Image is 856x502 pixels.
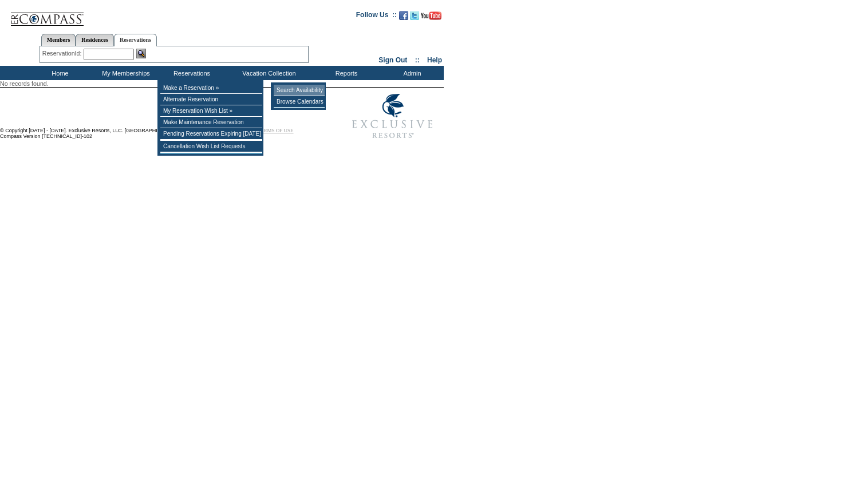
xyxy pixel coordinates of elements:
[274,85,325,96] td: Search Availability
[10,3,84,26] img: Compass Home
[378,66,444,80] td: Admin
[258,128,294,133] a: TERMS OF USE
[114,34,157,46] a: Reservations
[160,128,262,140] td: Pending Reservations Expiring [DATE]
[92,66,157,80] td: My Memberships
[160,82,262,94] td: Make a Reservation »
[160,141,262,152] td: Cancellation Wish List Requests
[427,56,442,64] a: Help
[76,34,114,46] a: Residences
[341,88,444,145] img: Exclusive Resorts
[157,66,223,80] td: Reservations
[41,34,76,46] a: Members
[421,11,441,20] img: Subscribe to our YouTube Channel
[223,66,312,80] td: Vacation Collection
[160,94,262,105] td: Alternate Reservation
[410,14,419,21] a: Follow us on Twitter
[274,96,325,108] td: Browse Calendars
[160,117,262,128] td: Make Maintenance Reservation
[399,11,408,20] img: Become our fan on Facebook
[136,49,146,58] img: Reservation Search
[356,10,397,23] td: Follow Us ::
[312,66,378,80] td: Reports
[399,14,408,21] a: Become our fan on Facebook
[26,66,92,80] td: Home
[42,49,84,58] div: ReservationId:
[410,11,419,20] img: Follow us on Twitter
[415,56,420,64] span: ::
[378,56,407,64] a: Sign Out
[421,14,441,21] a: Subscribe to our YouTube Channel
[160,105,262,117] td: My Reservation Wish List »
